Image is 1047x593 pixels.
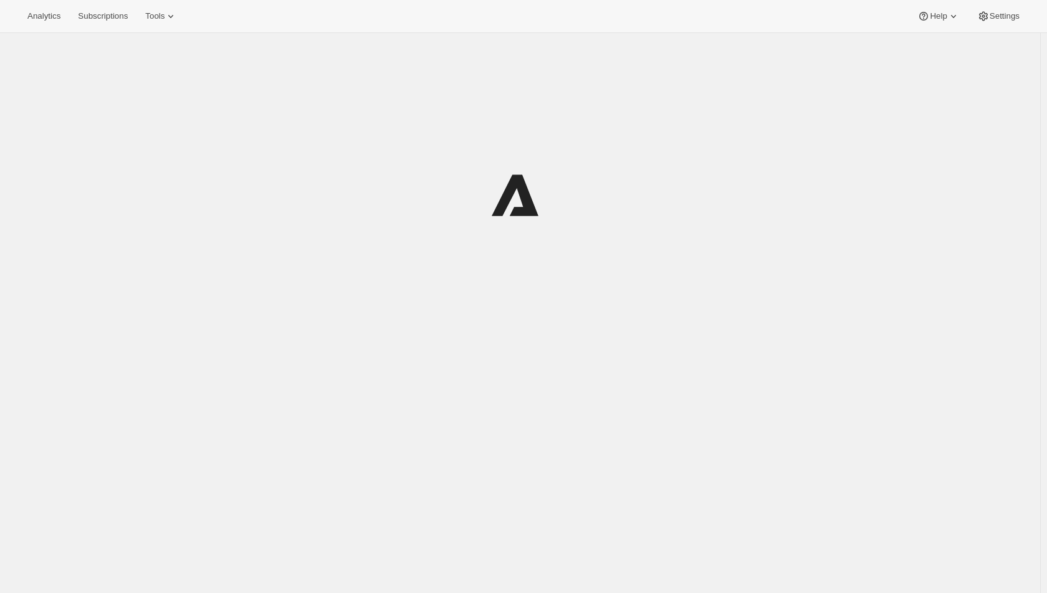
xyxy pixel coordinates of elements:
span: Settings [990,11,1020,21]
span: Analytics [27,11,60,21]
button: Tools [138,7,184,25]
span: Tools [145,11,165,21]
button: Analytics [20,7,68,25]
span: Help [930,11,947,21]
span: Subscriptions [78,11,128,21]
button: Settings [970,7,1027,25]
button: Help [910,7,967,25]
button: Subscriptions [70,7,135,25]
